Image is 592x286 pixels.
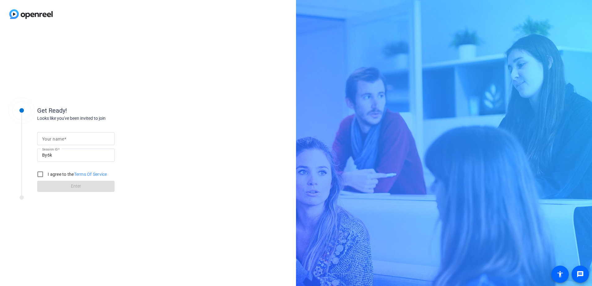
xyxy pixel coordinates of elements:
label: I agree to the [46,171,107,177]
a: Terms Of Service [74,172,107,177]
mat-label: Session ID [42,147,58,151]
div: Looks like you've been invited to join [37,115,161,122]
mat-icon: message [577,271,584,278]
mat-icon: accessibility [556,271,564,278]
mat-label: Your name [42,136,64,141]
div: Get Ready! [37,106,161,115]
